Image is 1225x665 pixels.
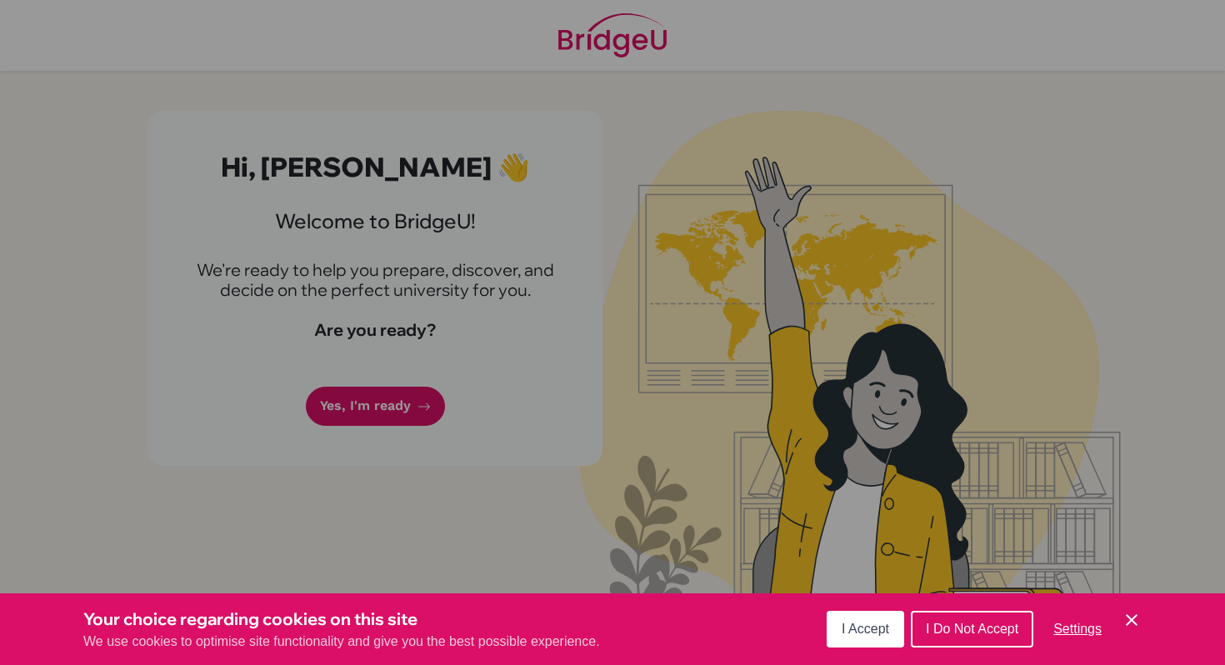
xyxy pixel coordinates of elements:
[1040,612,1115,646] button: Settings
[1053,622,1102,636] span: Settings
[83,607,600,632] h3: Your choice regarding cookies on this site
[911,611,1033,647] button: I Do Not Accept
[1122,610,1142,630] button: Save and close
[83,632,600,652] p: We use cookies to optimise site functionality and give you the best possible experience.
[827,611,904,647] button: I Accept
[842,622,889,636] span: I Accept
[926,622,1018,636] span: I Do Not Accept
